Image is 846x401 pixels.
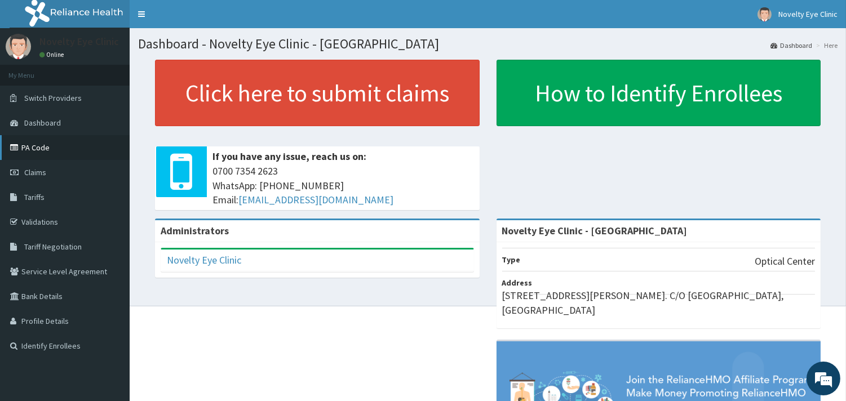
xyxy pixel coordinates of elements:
[155,60,480,126] a: Click here to submit claims
[138,37,838,51] h1: Dashboard - Novelty Eye Clinic - [GEOGRAPHIC_DATA]
[502,278,533,288] b: Address
[24,93,82,103] span: Switch Providers
[502,288,816,317] p: [STREET_ADDRESS][PERSON_NAME]. C/O [GEOGRAPHIC_DATA], [GEOGRAPHIC_DATA]
[212,164,474,207] span: 0700 7354 2623 WhatsApp: [PHONE_NUMBER] Email:
[167,253,241,266] a: Novelty Eye Clinic
[778,9,838,19] span: Novelty Eye Clinic
[24,118,61,128] span: Dashboard
[502,224,688,237] strong: Novelty Eye Clinic - [GEOGRAPHIC_DATA]
[212,150,366,163] b: If you have any issue, reach us on:
[238,193,393,206] a: [EMAIL_ADDRESS][DOMAIN_NAME]
[813,41,838,50] li: Here
[755,254,815,269] p: Optical Center
[39,37,119,47] p: Novelty Eye Clinic
[24,167,46,177] span: Claims
[24,192,45,202] span: Tariffs
[497,60,821,126] a: How to Identify Enrollees
[770,41,812,50] a: Dashboard
[758,7,772,21] img: User Image
[161,224,229,237] b: Administrators
[39,51,67,59] a: Online
[6,34,31,59] img: User Image
[24,242,82,252] span: Tariff Negotiation
[502,255,521,265] b: Type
